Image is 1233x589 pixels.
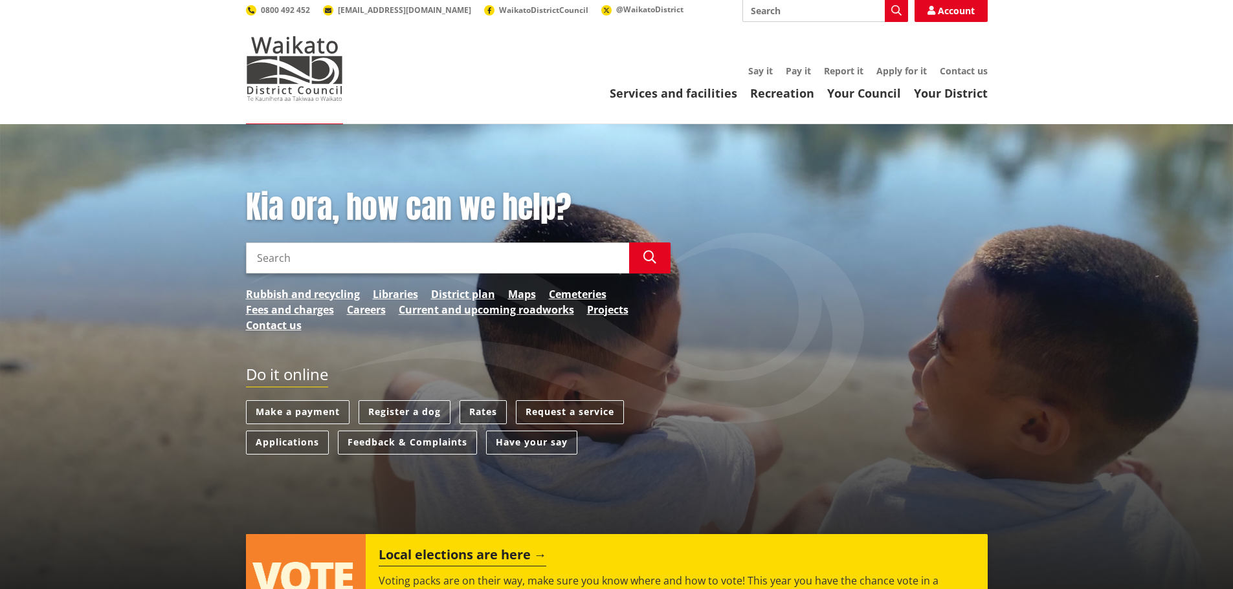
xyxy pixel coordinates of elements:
[246,365,328,388] h2: Do it online
[246,5,310,16] a: 0800 492 452
[431,286,495,302] a: District plan
[940,65,988,77] a: Contact us
[750,85,814,101] a: Recreation
[261,5,310,16] span: 0800 492 452
[359,400,450,424] a: Register a dog
[246,302,334,317] a: Fees and charges
[486,431,577,455] a: Have your say
[748,65,773,77] a: Say it
[338,5,471,16] span: [EMAIL_ADDRESS][DOMAIN_NAME]
[246,431,329,455] a: Applications
[246,242,629,273] input: Search input
[373,286,418,302] a: Libraries
[347,302,386,317] a: Careers
[610,85,737,101] a: Services and facilities
[399,302,574,317] a: Current and upcoming roadworks
[508,286,536,302] a: Maps
[246,189,671,226] h1: Kia ora, how can we help?
[246,317,302,333] a: Contact us
[827,85,901,101] a: Your Council
[460,400,507,424] a: Rates
[379,547,546,566] h2: Local elections are here
[616,4,683,15] span: @WaikatoDistrict
[1173,535,1220,581] iframe: Messenger Launcher
[499,5,588,16] span: WaikatoDistrictCouncil
[587,302,628,317] a: Projects
[549,286,606,302] a: Cemeteries
[786,65,811,77] a: Pay it
[246,36,343,101] img: Waikato District Council - Te Kaunihera aa Takiwaa o Waikato
[484,5,588,16] a: WaikatoDistrictCouncil
[914,85,988,101] a: Your District
[323,5,471,16] a: [EMAIL_ADDRESS][DOMAIN_NAME]
[246,286,360,302] a: Rubbish and recycling
[338,431,477,455] a: Feedback & Complaints
[516,400,624,424] a: Request a service
[601,4,683,15] a: @WaikatoDistrict
[876,65,927,77] a: Apply for it
[824,65,863,77] a: Report it
[246,400,350,424] a: Make a payment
